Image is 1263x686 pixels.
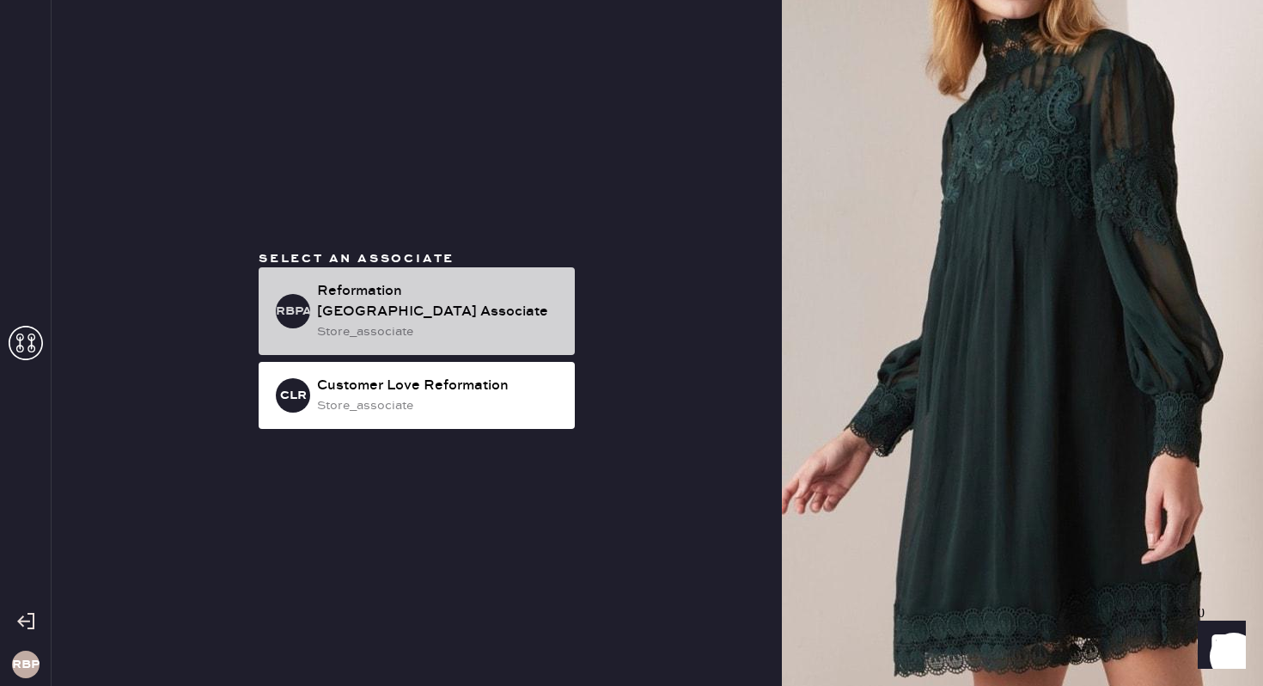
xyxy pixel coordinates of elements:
[317,396,561,415] div: store_associate
[317,281,561,322] div: Reformation [GEOGRAPHIC_DATA] Associate
[280,389,307,401] h3: CLR
[276,305,310,317] h3: RBPA
[12,658,40,671] h3: RBP
[317,376,561,396] div: Customer Love Reformation
[1181,609,1255,683] iframe: Front Chat
[259,251,455,266] span: Select an associate
[317,322,561,341] div: store_associate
